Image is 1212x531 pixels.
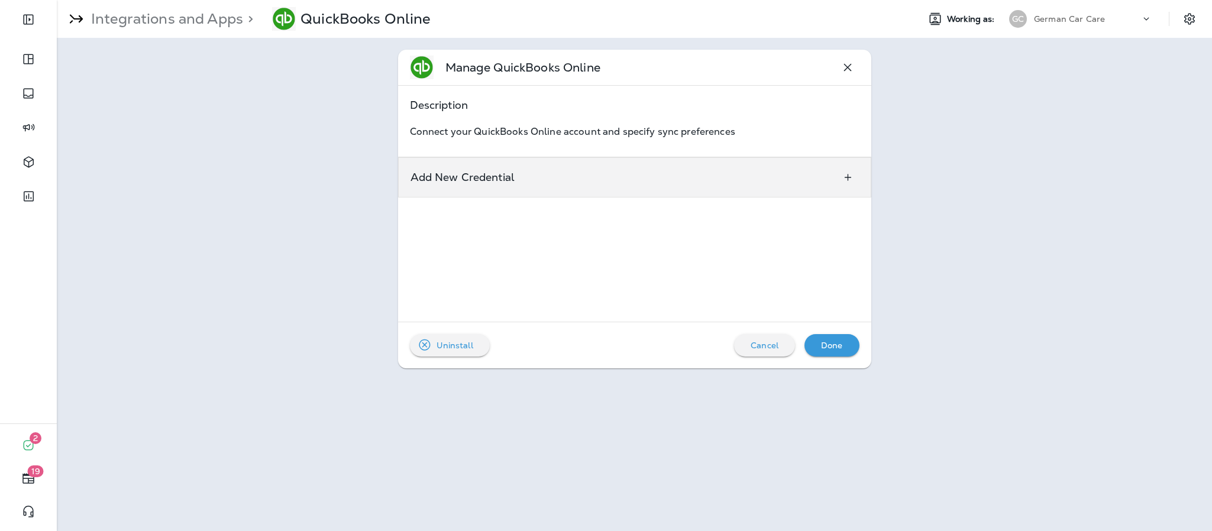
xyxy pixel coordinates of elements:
[1034,14,1105,24] p: German Car Care
[243,10,253,28] p: >
[410,98,859,113] p: Description
[30,432,41,444] span: 2
[410,56,434,79] img: QuickBooks Online
[12,433,45,457] button: 2
[837,167,859,188] button: Add New Credential
[1009,10,1027,28] div: GC
[12,467,45,490] button: 19
[751,341,778,350] p: Cancel
[734,334,795,357] button: Cancel
[804,334,859,357] button: Done
[86,10,243,28] p: Integrations and Apps
[411,173,515,182] p: Add New Credential
[410,125,735,139] div: Connect your QuickBooks Online account and specify sync preferences
[1179,8,1200,30] button: Settings
[410,334,490,357] button: Uninstall
[947,14,997,24] span: Working as:
[272,7,296,31] img: QuickBooks Online
[437,341,473,350] p: Uninstall
[821,341,843,350] p: Done
[445,59,600,76] p: Manage QuickBooks Online
[28,465,44,477] span: 19
[12,8,45,31] button: Expand Sidebar
[300,10,430,28] div: QuickBooks Online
